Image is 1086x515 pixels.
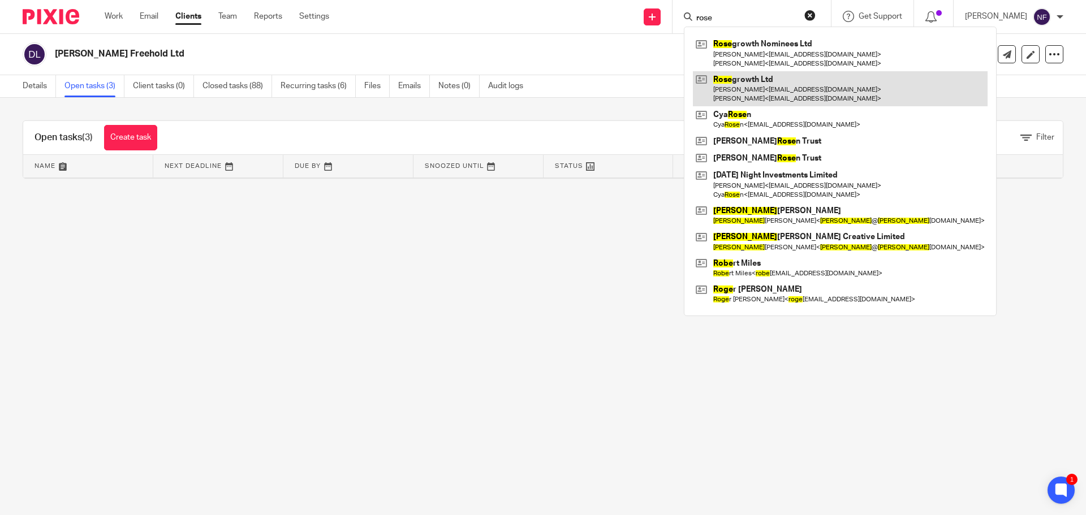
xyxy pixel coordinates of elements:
[425,163,484,169] span: Snoozed Until
[218,11,237,22] a: Team
[140,11,158,22] a: Email
[104,125,157,150] a: Create task
[299,11,329,22] a: Settings
[555,163,583,169] span: Status
[1036,133,1054,141] span: Filter
[175,11,201,22] a: Clients
[859,12,902,20] span: Get Support
[202,75,272,97] a: Closed tasks (88)
[55,48,739,60] h2: [PERSON_NAME] Freehold Ltd
[364,75,390,97] a: Files
[23,9,79,24] img: Pixie
[254,11,282,22] a: Reports
[105,11,123,22] a: Work
[281,75,356,97] a: Recurring tasks (6)
[82,133,93,142] span: (3)
[965,11,1027,22] p: [PERSON_NAME]
[23,42,46,66] img: svg%3E
[1033,8,1051,26] img: svg%3E
[133,75,194,97] a: Client tasks (0)
[64,75,124,97] a: Open tasks (3)
[438,75,480,97] a: Notes (0)
[488,75,532,97] a: Audit logs
[804,10,816,21] button: Clear
[695,14,797,24] input: Search
[23,75,56,97] a: Details
[398,75,430,97] a: Emails
[35,132,93,144] h1: Open tasks
[1066,474,1078,485] div: 1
